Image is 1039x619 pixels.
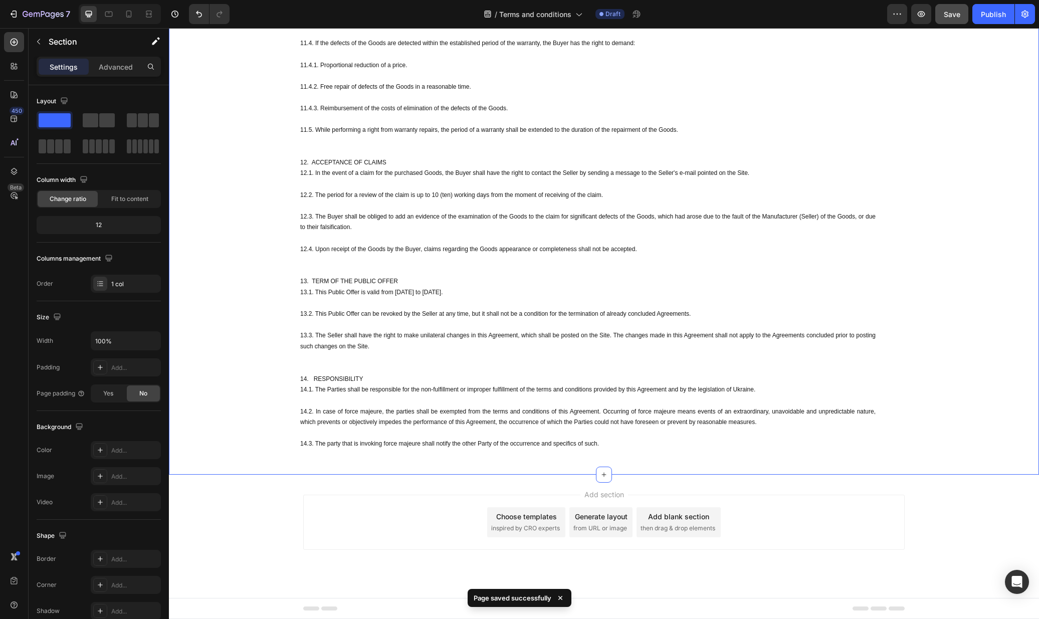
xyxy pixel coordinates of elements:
[411,461,459,472] span: Add section
[111,363,158,372] div: Add...
[37,336,53,345] div: Width
[944,10,960,19] span: Save
[37,279,53,288] div: Order
[111,194,148,203] span: Fit to content
[406,483,459,494] div: Generate layout
[111,498,158,507] div: Add...
[935,4,968,24] button: Save
[37,95,70,108] div: Layout
[111,446,158,455] div: Add...
[474,593,551,603] p: Page saved successfully
[37,363,60,372] div: Padding
[37,580,57,589] div: Corner
[972,4,1014,24] button: Publish
[139,389,147,398] span: No
[37,606,60,615] div: Shadow
[66,8,70,20] p: 7
[479,483,540,494] div: Add blank section
[99,62,133,72] p: Advanced
[495,9,497,20] span: /
[37,529,69,543] div: Shape
[472,496,546,505] span: then drag & drop elements
[404,496,458,505] span: from URL or image
[37,498,53,507] div: Video
[10,107,24,115] div: 450
[4,4,75,24] button: 7
[981,9,1006,20] div: Publish
[37,446,52,455] div: Color
[49,36,131,48] p: Section
[111,581,158,590] div: Add...
[189,4,230,24] div: Undo/Redo
[111,472,158,481] div: Add...
[327,483,388,494] div: Choose templates
[169,28,1039,619] iframe: Design area
[8,183,24,191] div: Beta
[111,555,158,564] div: Add...
[37,554,56,563] div: Border
[1005,570,1029,594] div: Open Intercom Messenger
[111,280,158,289] div: 1 col
[37,421,85,434] div: Background
[91,332,160,350] input: Auto
[499,9,571,20] span: Terms and conditions
[37,389,85,398] div: Page padding
[103,389,113,398] span: Yes
[605,10,620,19] span: Draft
[37,173,90,187] div: Column width
[37,311,63,324] div: Size
[50,62,78,72] p: Settings
[111,607,158,616] div: Add...
[39,218,159,232] div: 12
[50,194,86,203] span: Change ratio
[322,496,391,505] span: inspired by CRO experts
[37,252,115,266] div: Columns management
[37,472,54,481] div: Image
